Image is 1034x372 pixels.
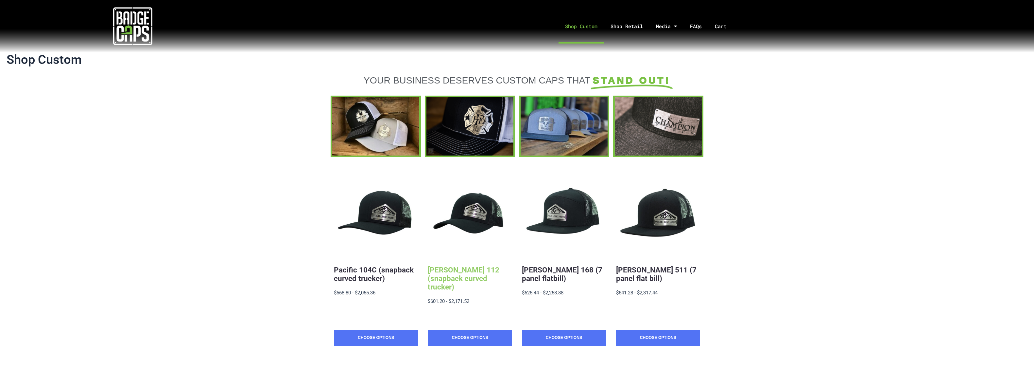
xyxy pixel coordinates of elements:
[708,9,741,44] a: Cart
[364,75,590,85] span: YOUR BUSINESS DESERVES CUSTOM CAPS THAT
[604,9,649,44] a: Shop Retail
[7,52,1027,67] h1: Shop Custom
[649,9,683,44] a: Media
[1001,341,1034,372] iframe: Chat Widget
[428,298,469,304] span: $601.20 - $2,171.52
[266,9,1034,44] nav: Menu
[334,174,418,258] button: BadgeCaps - Pacific 104C
[522,290,563,296] span: $625.44 - $2,258.88
[616,330,700,346] a: Choose Options
[428,330,512,346] a: Choose Options
[522,266,602,283] a: [PERSON_NAME] 168 (7 panel flatbill)
[334,290,375,296] span: $568.80 - $2,055.36
[522,174,606,258] button: BadgeCaps - Richardson 168
[425,96,515,157] a: FFD BadgeCaps Fire Department Custom unique apparel
[616,266,697,283] a: [PERSON_NAME] 511 (7 panel flat bill)
[113,7,152,46] img: badgecaps white logo with green acccent
[683,9,708,44] a: FAQs
[334,75,700,86] a: YOUR BUSINESS DESERVES CUSTOM CAPS THAT STAND OUT!
[334,330,418,346] a: Choose Options
[428,266,499,291] a: [PERSON_NAME] 112 (snapback curved trucker)
[334,266,414,283] a: Pacific 104C (snapback curved trucker)
[616,174,700,258] button: BadgeCaps - Richardson 511
[559,9,604,44] a: Shop Custom
[522,330,606,346] a: Choose Options
[428,174,512,258] button: BadgeCaps - Richardson 112
[616,290,658,296] span: $641.28 - $2,317.44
